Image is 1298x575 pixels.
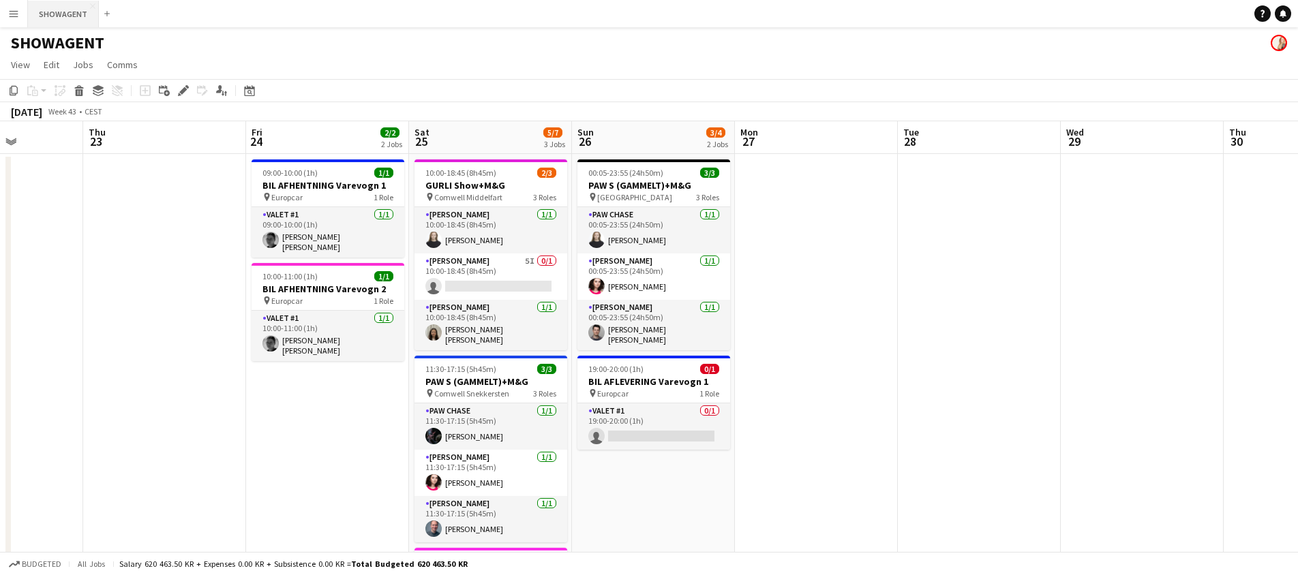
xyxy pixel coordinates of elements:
span: 10:00-18:45 (8h45m) [425,168,496,178]
h3: BIL AFLEVERING Varevogn 1 [577,375,730,388]
button: SHOWAGENT [28,1,99,27]
app-card-role: [PERSON_NAME]5I0/110:00-18:45 (8h45m) [414,253,567,300]
h1: SHOWAGENT [11,33,104,53]
span: Budgeted [22,559,61,569]
span: Sun [577,126,594,138]
span: 5/7 [543,127,562,138]
h3: GURLI Show+M&G [414,179,567,191]
button: Budgeted [7,557,63,572]
h3: PAW S (GAMMELT)+M&G [577,179,730,191]
span: Tue [903,126,919,138]
app-job-card: 19:00-20:00 (1h)0/1BIL AFLEVERING Varevogn 1 Europcar1 RoleValet #10/119:00-20:00 (1h) [577,356,730,450]
span: 26 [575,134,594,149]
app-card-role: PAW CHASE1/100:05-23:55 (24h50m)[PERSON_NAME] [577,207,730,253]
app-card-role: [PERSON_NAME]1/110:00-18:45 (8h45m)[PERSON_NAME] [414,207,567,253]
span: 0/1 [700,364,719,374]
span: 2/3 [537,168,556,178]
span: Europcar [271,296,303,306]
span: Total Budgeted 620 463.50 KR [351,559,468,569]
span: Mon [740,126,758,138]
span: 30 [1227,134,1246,149]
app-card-role: PAW CHASE1/111:30-17:15 (5h45m)[PERSON_NAME] [414,403,567,450]
span: Thu [1229,126,1246,138]
span: 3 Roles [696,192,719,202]
span: 28 [901,134,919,149]
div: [DATE] [11,105,42,119]
h3: BIL AFHENTNING Varevogn 2 [252,283,404,295]
app-job-card: 09:00-10:00 (1h)1/1BIL AFHENTNING Varevogn 1 Europcar1 RoleValet #11/109:00-10:00 (1h)[PERSON_NAM... [252,159,404,258]
span: [GEOGRAPHIC_DATA] [597,192,672,202]
span: 24 [250,134,262,149]
span: 3 Roles [533,192,556,202]
span: Edit [44,59,59,71]
span: 2/2 [380,127,399,138]
app-user-avatar: Carolina Lybeck-Nørgaard [1271,35,1287,51]
span: View [11,59,30,71]
span: 27 [738,134,758,149]
div: CEST [85,106,102,116]
app-card-role: [PERSON_NAME]1/110:00-18:45 (8h45m)[PERSON_NAME] [PERSON_NAME] [414,300,567,350]
a: Comms [102,56,143,74]
div: Salary 620 463.50 KR + Expenses 0.00 KR + Subsistence 0.00 KR = [119,559,468,569]
span: 1/1 [374,168,393,178]
app-card-role: Valet #10/119:00-20:00 (1h) [577,403,730,450]
span: 1 Role [374,192,393,202]
span: Comwell Middelfart [434,192,502,202]
span: 10:00-11:00 (1h) [262,271,318,281]
span: Europcar [271,192,303,202]
div: 2 Jobs [381,139,402,149]
span: 25 [412,134,429,149]
app-job-card: 11:30-17:15 (5h45m)3/3PAW S (GAMMELT)+M&G Comwell Snekkersten3 RolesPAW CHASE1/111:30-17:15 (5h45... [414,356,567,542]
span: 3/4 [706,127,725,138]
app-card-role: [PERSON_NAME]1/111:30-17:15 (5h45m)[PERSON_NAME] [414,496,567,542]
app-card-role: [PERSON_NAME]1/100:05-23:55 (24h50m)[PERSON_NAME] [PERSON_NAME] [577,300,730,350]
h3: BIL AFHENTNING Varevogn 1 [252,179,404,191]
span: 1/1 [374,271,393,281]
span: 1 Role [699,388,719,399]
span: 3 Roles [533,388,556,399]
app-card-role: Valet #11/110:00-11:00 (1h)[PERSON_NAME] [PERSON_NAME] [PERSON_NAME] [252,311,404,361]
h3: PAW S (GAMMELT)+M&G [414,375,567,388]
span: 19:00-20:00 (1h) [588,364,644,374]
span: 1 Role [374,296,393,306]
span: 3/3 [700,168,719,178]
span: 09:00-10:00 (1h) [262,168,318,178]
span: 3/3 [537,364,556,374]
span: Week 43 [45,106,79,116]
a: View [5,56,35,74]
span: Sat [414,126,429,138]
span: Wed [1066,126,1084,138]
app-card-role: Valet #11/109:00-10:00 (1h)[PERSON_NAME] [PERSON_NAME] [PERSON_NAME] [252,207,404,258]
span: Comms [107,59,138,71]
span: All jobs [75,559,108,569]
span: Europcar [597,388,629,399]
span: 11:30-17:15 (5h45m) [425,364,496,374]
span: 23 [87,134,106,149]
a: Jobs [67,56,99,74]
app-job-card: 10:00-11:00 (1h)1/1BIL AFHENTNING Varevogn 2 Europcar1 RoleValet #11/110:00-11:00 (1h)[PERSON_NAM... [252,263,404,361]
app-job-card: 00:05-23:55 (24h50m)3/3PAW S (GAMMELT)+M&G [GEOGRAPHIC_DATA]3 RolesPAW CHASE1/100:05-23:55 (24h50... [577,159,730,350]
a: Edit [38,56,65,74]
app-card-role: [PERSON_NAME]1/111:30-17:15 (5h45m)[PERSON_NAME] [414,450,567,496]
app-job-card: 10:00-18:45 (8h45m)2/3GURLI Show+M&G Comwell Middelfart3 Roles[PERSON_NAME]1/110:00-18:45 (8h45m)... [414,159,567,350]
span: Comwell Snekkersten [434,388,509,399]
div: 2 Jobs [707,139,728,149]
span: 29 [1064,134,1084,149]
span: Fri [252,126,262,138]
span: Thu [89,126,106,138]
app-card-role: [PERSON_NAME]1/100:05-23:55 (24h50m)[PERSON_NAME] [577,253,730,300]
span: Jobs [73,59,93,71]
div: 3 Jobs [544,139,565,149]
span: 00:05-23:55 (24h50m) [588,168,663,178]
